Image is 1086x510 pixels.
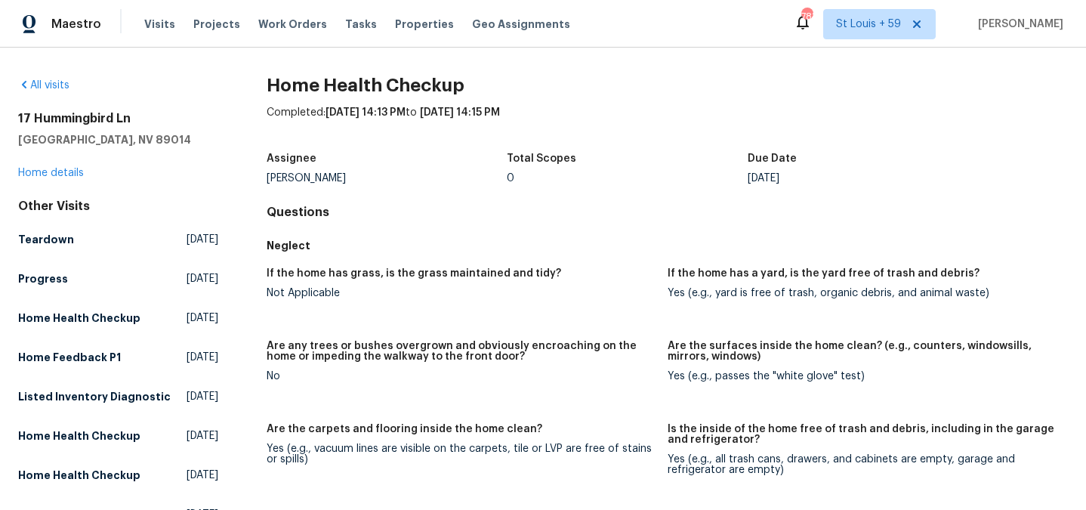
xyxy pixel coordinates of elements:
h5: Are the carpets and flooring inside the home clean? [267,424,542,434]
a: Home Health Checkup[DATE] [18,304,218,332]
h5: [GEOGRAPHIC_DATA], NV 89014 [18,132,218,147]
h5: Home Health Checkup [18,428,140,444]
span: [DATE] [187,232,218,247]
h5: Total Scopes [507,153,576,164]
a: All visits [18,80,69,91]
div: [DATE] [748,173,988,184]
div: Yes (e.g., all trash cans, drawers, and cabinets are empty, garage and refrigerator are empty) [668,454,1056,475]
div: Not Applicable [267,288,655,298]
a: Home Health Checkup[DATE] [18,462,218,489]
h5: Home Feedback P1 [18,350,121,365]
div: Other Visits [18,199,218,214]
span: Work Orders [258,17,327,32]
span: Properties [395,17,454,32]
span: [DATE] [187,271,218,286]
h5: Are the surfaces inside the home clean? (e.g., counters, windowsills, mirrors, windows) [668,341,1056,362]
span: St Louis + 59 [836,17,901,32]
span: Visits [144,17,175,32]
span: [DATE] [187,428,218,444]
h5: Listed Inventory Diagnostic [18,389,171,404]
h5: Teardown [18,232,74,247]
span: Maestro [51,17,101,32]
div: 783 [801,9,812,24]
span: [DATE] 14:15 PM [420,107,500,118]
h5: If the home has a yard, is the yard free of trash and debris? [668,268,980,279]
h5: Home Health Checkup [18,468,140,483]
div: Yes (e.g., vacuum lines are visible on the carpets, tile or LVP are free of stains or spills) [267,444,655,465]
div: Completed: to [267,105,1068,144]
div: No [267,371,655,382]
h5: If the home has grass, is the grass maintained and tidy? [267,268,561,279]
div: 0 [507,173,747,184]
div: Yes (e.g., passes the "white glove" test) [668,371,1056,382]
h5: Assignee [267,153,316,164]
h5: Are any trees or bushes overgrown and obviously encroaching on the home or impeding the walkway t... [267,341,655,362]
span: Tasks [345,19,377,29]
span: [DATE] [187,350,218,365]
span: Projects [193,17,240,32]
span: [DATE] [187,311,218,326]
h2: 17 Hummingbird Ln [18,111,218,126]
span: [DATE] [187,389,218,404]
a: Home Health Checkup[DATE] [18,422,218,450]
span: Geo Assignments [472,17,570,32]
h5: Neglect [267,238,1068,253]
a: Teardown[DATE] [18,226,218,253]
h5: Due Date [748,153,797,164]
span: [DATE] 14:13 PM [325,107,406,118]
span: [DATE] [187,468,218,483]
h2: Home Health Checkup [267,78,1068,93]
a: Home details [18,168,84,178]
h5: Progress [18,271,68,286]
h5: Is the inside of the home free of trash and debris, including in the garage and refrigerator? [668,424,1056,445]
a: Listed Inventory Diagnostic[DATE] [18,383,218,410]
div: Yes (e.g., yard is free of trash, organic debris, and animal waste) [668,288,1056,298]
a: Progress[DATE] [18,265,218,292]
h5: Home Health Checkup [18,311,140,326]
div: [PERSON_NAME] [267,173,507,184]
a: Home Feedback P1[DATE] [18,344,218,371]
span: [PERSON_NAME] [972,17,1063,32]
h4: Questions [267,205,1068,220]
